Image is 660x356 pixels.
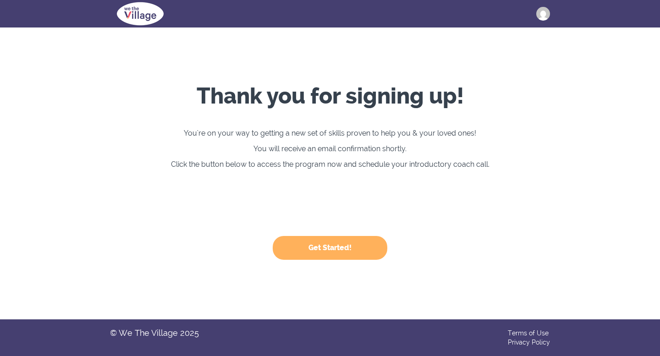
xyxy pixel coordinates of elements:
[273,236,387,260] button: Get Started!
[158,159,502,170] p: Click the button below to access the program now and schedule your introductory coach call.
[158,128,502,139] p: You're on your way to getting a new set of skills proven to help you & your loved ones!
[508,329,549,337] a: Terms of Use
[110,329,199,338] li: © We The Village 2025
[158,143,502,154] p: You will receive an email confirmation shortly.
[197,83,464,109] strong: Thank you for signing up!
[508,339,550,346] a: Privacy Policy
[273,246,387,251] a: Get Started!
[536,7,550,21] img: ncurtissings@gmail.com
